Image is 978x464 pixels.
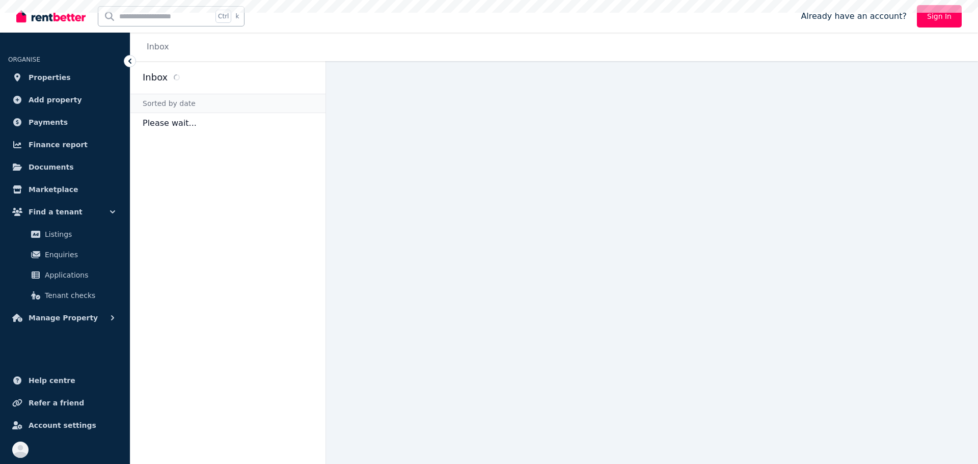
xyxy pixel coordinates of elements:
span: Applications [45,269,114,281]
a: Properties [8,67,122,88]
a: Refer a friend [8,393,122,413]
span: Documents [29,161,74,173]
a: Applications [12,265,118,285]
span: Add property [29,94,82,106]
button: Manage Property [8,308,122,328]
a: Payments [8,112,122,132]
a: Sign In [917,5,962,28]
a: Tenant checks [12,285,118,306]
a: Help centre [8,370,122,391]
a: Enquiries [12,244,118,265]
div: Sorted by date [130,94,325,113]
a: Inbox [147,42,169,51]
span: Enquiries [45,249,114,261]
span: Already have an account? [801,10,907,22]
span: Manage Property [29,312,98,324]
span: Account settings [29,419,96,431]
span: Payments [29,116,68,128]
span: Finance report [29,139,88,151]
nav: Breadcrumb [130,33,181,61]
a: Finance report [8,134,122,155]
a: Account settings [8,415,122,435]
span: Ctrl [215,10,231,23]
a: Marketplace [8,179,122,200]
span: Properties [29,71,71,84]
span: Tenant checks [45,289,114,302]
span: Help centre [29,374,75,387]
p: Please wait... [130,113,325,133]
span: Listings [45,228,114,240]
span: Refer a friend [29,397,84,409]
span: Marketplace [29,183,78,196]
button: Find a tenant [8,202,122,222]
img: RentBetter [16,9,86,24]
a: Listings [12,224,118,244]
span: k [235,12,239,20]
a: Add property [8,90,122,110]
a: Documents [8,157,122,177]
h2: Inbox [143,70,168,85]
span: Find a tenant [29,206,83,218]
span: ORGANISE [8,56,40,63]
